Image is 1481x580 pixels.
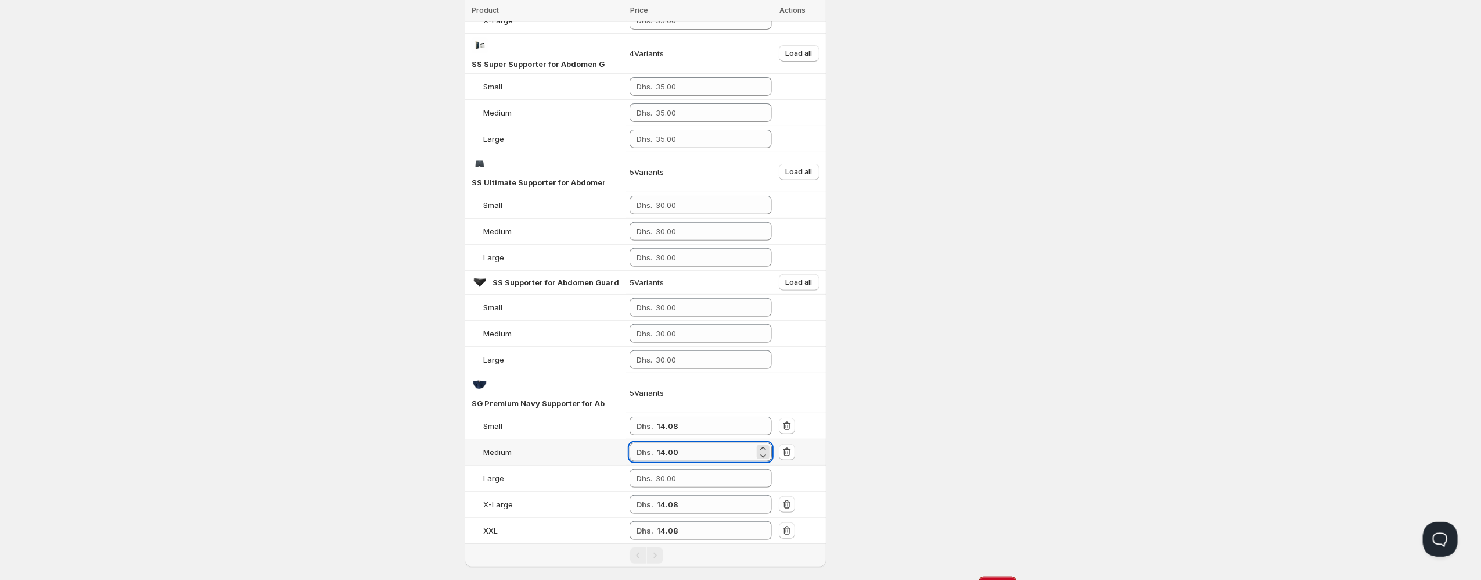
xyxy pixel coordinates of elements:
span: SS Supporter for Abdomen Guard [493,278,619,287]
input: 30.00 [656,469,754,488]
strong: Dhs. [637,500,653,509]
div: Medium [483,446,512,458]
div: XXL [483,525,498,536]
input: 30.00 [656,324,754,343]
div: Large [483,354,504,366]
strong: Dhs. [637,526,653,535]
nav: Pagination [465,543,826,567]
span: XXL [483,526,498,535]
span: Dhs. [637,474,652,483]
div: SS Ultimate Supporter for Abdomen Guard [472,177,605,188]
div: Medium [483,225,512,237]
span: Dhs. [637,303,652,312]
td: 4 Variants [626,34,775,74]
span: Small [483,201,502,210]
span: SS Super Supporter for Abdomen Guard [472,59,623,69]
button: Load all [779,274,819,291]
input: 30.00 [657,521,754,540]
div: Small [483,420,502,432]
span: Load all [786,278,813,287]
span: Dhs. [637,201,652,210]
span: Medium [483,227,512,236]
div: Large [483,472,504,484]
input: 30.00 [656,350,754,369]
div: Small [483,302,502,313]
span: Actions [779,6,806,15]
span: Large [483,253,504,262]
span: Dhs. [637,134,652,144]
span: Medium [483,447,512,457]
div: SS Super Supporter for Abdomen Guard [472,58,605,70]
strong: Dhs. [637,421,653,431]
span: Medium [483,329,512,338]
span: Price [630,6,648,15]
input: 35.00 [656,103,754,122]
div: Medium [483,328,512,339]
span: Small [483,82,502,91]
td: 5 Variants [626,152,775,192]
input: 35.00 [656,77,754,96]
span: Large [483,355,504,364]
span: Small [483,421,502,431]
span: Small [483,303,502,312]
span: Dhs. [637,227,652,236]
input: 30.00 [656,222,754,241]
div: X-Large [483,499,513,510]
div: SS Supporter for Abdomen Guard [493,277,619,288]
input: 30.00 [656,196,754,214]
td: 5 Variants [626,373,775,413]
input: 30.00 [657,495,754,514]
div: SG Premium Navy Supporter for Abdomen Guard [472,398,605,409]
span: SG Premium Navy Supporter for Abdomen Guard [472,399,656,408]
td: 5 Variants [626,271,775,295]
div: Small [483,81,502,92]
span: X-Large [483,500,513,509]
span: SS Ultimate Supporter for Abdomen Guard [472,178,632,187]
strong: Dhs. [637,447,653,457]
span: Load all [786,167,813,177]
div: Large [483,133,504,145]
iframe: Help Scout Beacon - Open [1423,522,1458,557]
span: Large [483,134,504,144]
span: Dhs. [637,329,652,338]
span: Dhs. [637,108,652,117]
span: Dhs. [637,82,652,91]
span: Large [483,474,504,483]
span: Product [472,6,499,15]
button: Load all [779,164,819,180]
div: Large [483,252,504,263]
button: Load all [779,45,819,62]
span: Load all [786,49,813,58]
input: 35.00 [656,130,754,148]
input: 30.00 [657,417,754,435]
span: Dhs. [637,355,652,364]
div: Medium [483,107,512,119]
input: 30.00 [656,298,754,317]
span: Medium [483,108,512,117]
input: 30.00 [656,248,754,267]
div: Small [483,199,502,211]
input: 30.00 [657,443,754,461]
span: Dhs. [637,253,652,262]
